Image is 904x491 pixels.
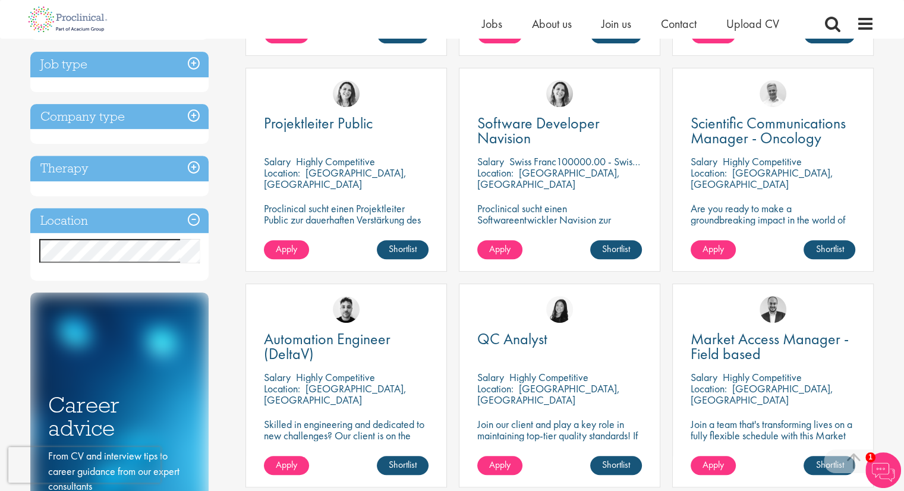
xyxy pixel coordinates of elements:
[477,332,642,347] a: QC Analyst
[691,456,736,475] a: Apply
[590,240,642,259] a: Shortlist
[509,370,588,384] p: Highly Competitive
[276,458,297,471] span: Apply
[276,243,297,255] span: Apply
[477,240,522,259] a: Apply
[264,418,429,464] p: Skilled in engineering and dedicated to new challenges? Our client is on the search for a DeltaV ...
[264,116,429,131] a: Projektleiter Public
[726,16,779,32] a: Upload CV
[691,382,727,395] span: Location:
[477,370,504,384] span: Salary
[264,382,407,407] p: [GEOGRAPHIC_DATA], [GEOGRAPHIC_DATA]
[333,296,360,323] img: Dean Fisher
[477,382,514,395] span: Location:
[804,456,855,475] a: Shortlist
[477,155,504,168] span: Salary
[760,296,786,323] img: Aitor Melia
[691,418,855,452] p: Join a team that's transforming lives on a fully flexible schedule with this Market Access Manage...
[48,394,191,439] h3: Career advice
[691,116,855,146] a: Scientific Communications Manager - Oncology
[333,80,360,107] img: Nur Ergiydiren
[723,370,802,384] p: Highly Competitive
[296,155,375,168] p: Highly Competitive
[865,452,875,462] span: 1
[264,166,300,180] span: Location:
[546,296,573,323] img: Numhom Sudsok
[691,382,833,407] p: [GEOGRAPHIC_DATA], [GEOGRAPHIC_DATA]
[477,203,642,259] p: Proclinical sucht einen Softwareentwickler Navision zur dauerhaften Verstärkung des Teams unseres...
[477,456,522,475] a: Apply
[691,166,727,180] span: Location:
[30,52,209,77] h3: Job type
[264,370,291,384] span: Salary
[264,203,429,248] p: Proclinical sucht einen Projektleiter Public zur dauerhaften Verstärkung des Teams unseres Kunden...
[532,16,572,32] a: About us
[30,104,209,130] h3: Company type
[691,203,855,259] p: Are you ready to make a groundbreaking impact in the world of biotechnology? Join a growing compa...
[865,452,901,488] img: Chatbot
[489,458,511,471] span: Apply
[509,155,753,168] p: Swiss Franc100000.00 - Swiss Franc110000.00 per annum
[477,166,620,191] p: [GEOGRAPHIC_DATA], [GEOGRAPHIC_DATA]
[590,456,642,475] a: Shortlist
[804,240,855,259] a: Shortlist
[489,243,511,255] span: Apply
[703,458,724,471] span: Apply
[264,113,373,133] span: Projektleiter Public
[691,332,855,361] a: Market Access Manager - Field based
[8,447,160,483] iframe: reCAPTCHA
[264,382,300,395] span: Location:
[760,80,786,107] img: Joshua Bye
[477,329,547,349] span: QC Analyst
[377,456,429,475] a: Shortlist
[264,456,309,475] a: Apply
[703,243,724,255] span: Apply
[30,208,209,234] h3: Location
[691,240,736,259] a: Apply
[691,166,833,191] p: [GEOGRAPHIC_DATA], [GEOGRAPHIC_DATA]
[264,155,291,168] span: Salary
[30,156,209,181] h3: Therapy
[691,113,846,148] span: Scientific Communications Manager - Oncology
[264,332,429,361] a: Automation Engineer (DeltaV)
[601,16,631,32] a: Join us
[477,116,642,146] a: Software Developer Navision
[546,80,573,107] img: Nur Ergiydiren
[661,16,697,32] a: Contact
[482,16,502,32] a: Jobs
[477,113,600,148] span: Software Developer Navision
[691,370,717,384] span: Salary
[477,382,620,407] p: [GEOGRAPHIC_DATA], [GEOGRAPHIC_DATA]
[377,240,429,259] a: Shortlist
[264,166,407,191] p: [GEOGRAPHIC_DATA], [GEOGRAPHIC_DATA]
[477,166,514,180] span: Location:
[723,155,802,168] p: Highly Competitive
[264,329,390,364] span: Automation Engineer (DeltaV)
[477,418,642,475] p: Join our client and play a key role in maintaining top-tier quality standards! If you have a keen...
[296,370,375,384] p: Highly Competitive
[691,329,849,364] span: Market Access Manager - Field based
[264,240,309,259] a: Apply
[691,155,717,168] span: Salary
